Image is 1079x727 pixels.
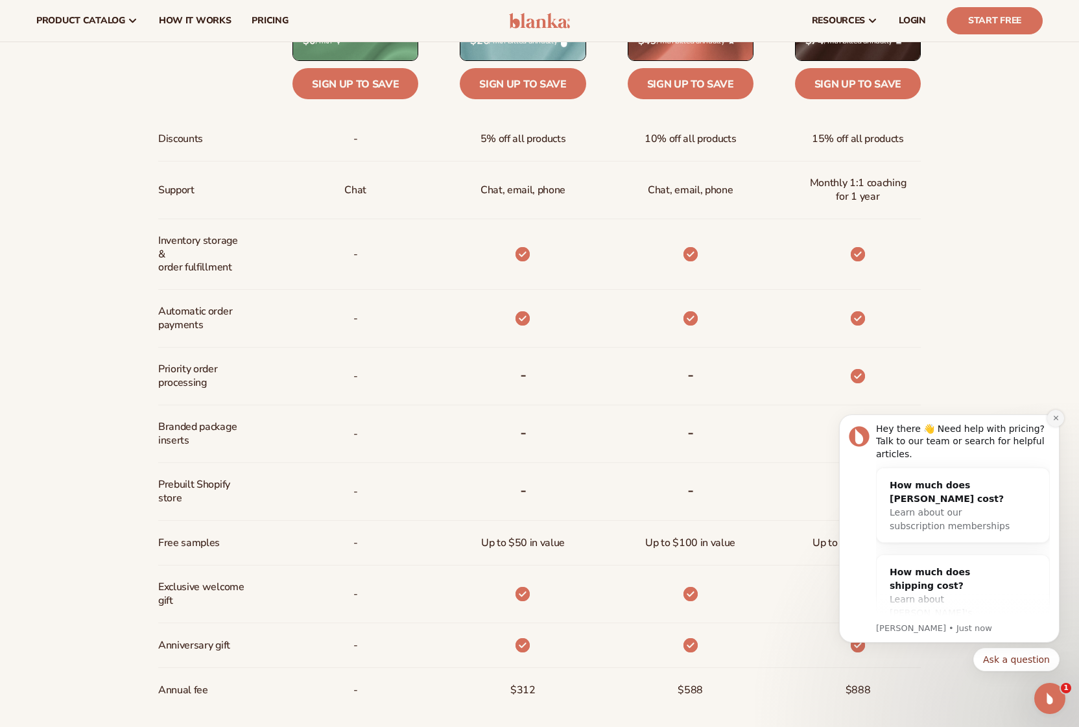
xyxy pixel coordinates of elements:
span: Inventory storage & order fulfillment [158,229,244,280]
span: LOGIN [899,16,926,26]
p: Chat, email, phone [480,178,565,202]
span: 15% off all products [812,127,904,151]
strong: $26 [470,35,489,47]
span: / mth billed annually [470,35,575,47]
img: logo [509,13,571,29]
p: Chat [344,178,366,202]
span: - [353,127,358,151]
b: - [687,364,694,385]
span: Priority order processing [158,357,244,395]
span: resources [812,16,865,26]
strong: $49 [638,35,657,47]
span: Exclusive welcome gift [158,575,244,613]
span: Annual fee [158,678,208,702]
span: Chat, email, phone [648,178,733,202]
span: Discounts [158,127,203,151]
a: Sign up to save [628,68,753,99]
iframe: Intercom live chat [1034,683,1065,714]
span: product catalog [36,16,125,26]
span: / mth [303,35,408,47]
span: - [353,678,358,702]
a: Sign up to save [460,68,586,99]
span: Branded package inserts [158,415,244,453]
span: $312 [510,678,536,702]
span: - [353,307,358,331]
b: - [520,422,527,443]
span: / mth billed annually [805,35,910,47]
b: - [687,422,694,443]
span: Automatic order payments [158,300,244,337]
span: How It Works [159,16,231,26]
span: - [353,582,358,606]
span: 5% off all products [480,127,566,151]
span: Monthly 1:1 coaching for 1 year [805,171,910,209]
span: 1 [1061,683,1071,693]
a: Start Free [947,7,1043,34]
a: Sign up to save [795,68,921,99]
span: - [353,531,358,555]
a: Sign up to save [292,68,418,99]
span: - [353,422,358,446]
span: / mth billed annually [638,35,743,47]
p: - [353,243,358,267]
span: Support [158,178,195,202]
strong: $0 [303,35,315,47]
strong: $74 [805,35,824,47]
span: - [353,634,358,658]
iframe: Intercom notifications message [820,372,1079,692]
span: - [353,480,358,504]
span: $588 [678,678,703,702]
span: Anniversary gift [158,634,230,658]
b: - [687,480,694,501]
span: Up to $100 in value [645,531,735,555]
span: Up to $150 in value [812,531,903,555]
span: 10% off all products [645,127,737,151]
b: - [520,364,527,385]
b: - [520,480,527,501]
span: Free samples [158,531,220,555]
span: Prebuilt Shopify store [158,473,244,510]
span: Up to $50 in value [481,531,565,555]
span: pricing [252,16,288,26]
span: - [353,364,358,388]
